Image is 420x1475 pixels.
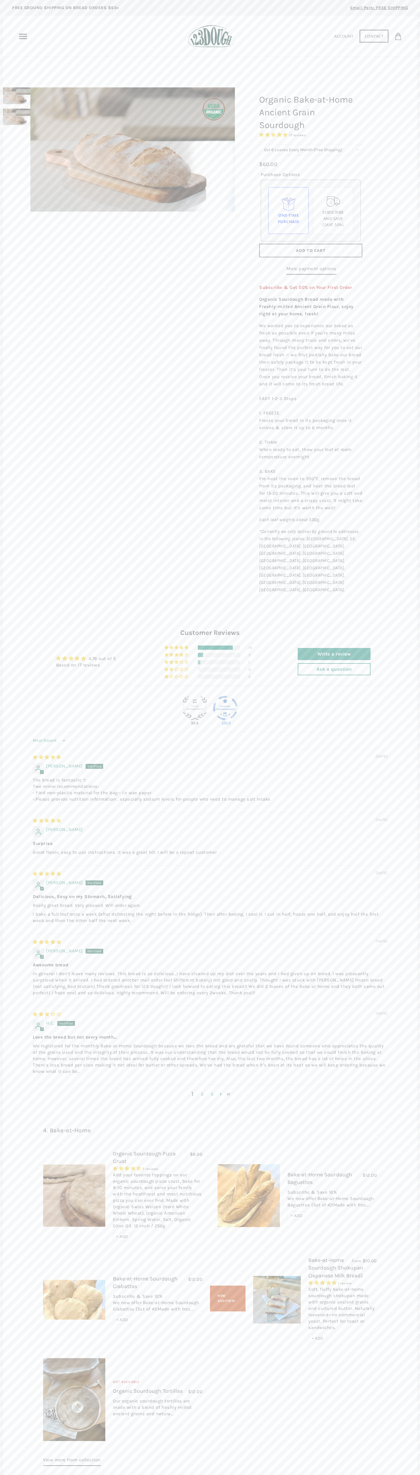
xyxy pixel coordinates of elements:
div: 14 [249,646,256,650]
img: Bake-at-Home Sourdough Shokupan (Japanese Milk Bread) [253,1276,301,1324]
div: Add your favorite toppings on our organic sourdough pizza crust, bake for 8-10 minutes, and serve... [113,1172,202,1232]
span: $8.00 [190,1151,203,1157]
span: Subscribe & Get 50% on Your First Order [259,285,352,290]
span: 7 reviews [143,1167,158,1171]
legend: Purchase Options [261,171,300,178]
span: Email Perk: FREE SHIPPING [350,5,408,10]
a: Ask a question [298,663,371,675]
img: 123Dough Bakery [188,25,235,48]
span: + ADD [116,1317,128,1322]
span: 5 star review [33,939,61,945]
span: 5 star review [33,818,61,823]
img: Organic Sourdough Tortillas [43,1358,105,1441]
div: 12% (2) reviews with 4 star rating [164,653,190,657]
span: 5.00 stars [308,1280,338,1286]
div: Diamond Transparent Shop. Published 100% of verified reviews received in total [213,696,237,720]
em: Each loaf weights about 500g. [259,517,320,522]
a: Judge.me Silver Authentic Shop medal 93.8 [183,696,207,720]
a: Contact [360,30,389,42]
a: Write a review [298,648,371,660]
div: 2 [249,653,256,657]
div: New Addition! [210,1286,246,1311]
span: Subscribe and save [322,209,344,221]
div: Subscribe & Save 10% We now offer Bake-at-Home Sourdough Baguettes (Set of 4)!Made with fres... [287,1189,377,1211]
img: Organic Bake-at-Home Ancient Grain Sourdough [3,109,30,125]
span: [DATE] [376,817,387,822]
span: $12.00 [188,1389,202,1394]
img: Organic Sourdough Pizza Crust [43,1165,105,1227]
span: [PERSON_NAME] [46,763,83,769]
a: Page 2 [217,1090,225,1098]
p: The bread is fantastic !! Two minor recommendations: - Find non-plastic material for the bag-- I.... [33,777,387,802]
div: 100.0 [220,721,230,726]
a: Email Perk: FREE SHIPPING [341,3,417,16]
img: Organic Bake-at-Home Ancient Grain Sourdough [30,87,235,212]
div: + ADD [287,1211,306,1220]
div: Our organic sourdough tortillas are made with a blend of freshly milled ancient grains and natura... [113,1398,202,1420]
nav: Primary [18,32,28,41]
div: 6% (1) reviews with 3 star rating [164,660,190,664]
div: Soft, fluffy bake-at-home sourdough shokupan made with organic ancient grains and cultured butter... [308,1286,377,1334]
span: [DATE] [376,870,387,876]
a: Judge.me Diamond Transparent Shop medal 100.0 [213,696,237,720]
p: Really great bread. Very pleased. Will order again. [33,902,387,909]
a: Account [334,33,354,39]
span: + ADD [116,1234,128,1239]
span: [PERSON_NAME] [46,948,83,954]
a: Page 3 [207,1091,217,1098]
div: Based on 17 reviews [56,662,116,668]
span: 4.29 stars [113,1166,143,1171]
div: 93.8 [190,721,200,726]
div: Silver Authentic Shop. At least 90% of published reviews are verified reviews [183,696,207,720]
img: Bake-at-Home Sourdough Baguettes [218,1164,280,1227]
span: From [352,1258,361,1263]
div: Not Available [113,1379,202,1387]
span: (Save 50%) [323,222,344,227]
img: Organic Bake-at-Home Ancient Grain Sourdough [3,87,30,104]
div: + ADD [113,1315,131,1324]
h1: Organic Bake-at-Home Ancient Grain Sourdough [255,90,367,134]
span: [PERSON_NAME] [46,880,83,885]
a: More payment options [286,265,337,275]
span: 1 review [338,1281,351,1285]
div: + ADD [113,1232,131,1241]
a: Bake-at-Home Sourdough Baguettes [287,1171,352,1185]
img: Bake-at-Home Sourdough Ciabattas [43,1280,105,1320]
p: We wanted you to experience our bread as fresh as possible even if you’re many miles away. Throug... [259,322,362,511]
p: FREE GROUND SHIPPING ON BREAD ORDERS $65+ [12,5,119,11]
b: Delicious, Easy on my Stomach, Satisfying [33,893,387,900]
a: Bake-at-Home Sourdough Shokupan (Japanese Milk Bread) [308,1257,363,1279]
span: 5 star review [33,871,61,877]
p: Great flavor, easy to use instructions. It was a great hit. I will be a repeat customer [33,849,387,856]
a: 4.76 out of 5 [89,656,116,661]
a: Organic Sourdough Pizza Crust [113,1150,176,1165]
span: $10.00 [363,1258,377,1263]
span: H.C. [46,1020,54,1026]
p: We registered for the monthly Bake-at-Home Sourdough because we love the bread and are grateful t... [33,1043,387,1075]
div: + ADD [308,1334,327,1343]
div: $60.00 [259,160,277,169]
a: Page 2 [198,1091,207,1098]
span: [DATE] [376,754,387,759]
img: Judge.me Silver Authentic Shop medal [183,696,207,720]
p: In general I don’t leave many reviews. This bread is so delicious…I have cleaned up my diet over ... [33,971,387,996]
span: $12.00 [363,1172,377,1178]
b: Surprise [33,840,387,847]
div: 82% (14) reviews with 5 star rating [164,646,190,650]
span: + ADD [291,1213,303,1218]
button: Add to Cart [259,244,362,257]
span: 5 star review [33,754,61,760]
b: Awesome bread [33,962,387,968]
span: $12.00 [188,1277,202,1282]
p: I bake a full loaf once a week (after defrosting the night before in the fridge). Then after baki... [33,911,387,924]
span: + ADD [312,1336,323,1341]
span: 3 star review [33,1012,61,1017]
span: [DATE] [376,1011,387,1016]
span: Add to Cart [296,248,326,253]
